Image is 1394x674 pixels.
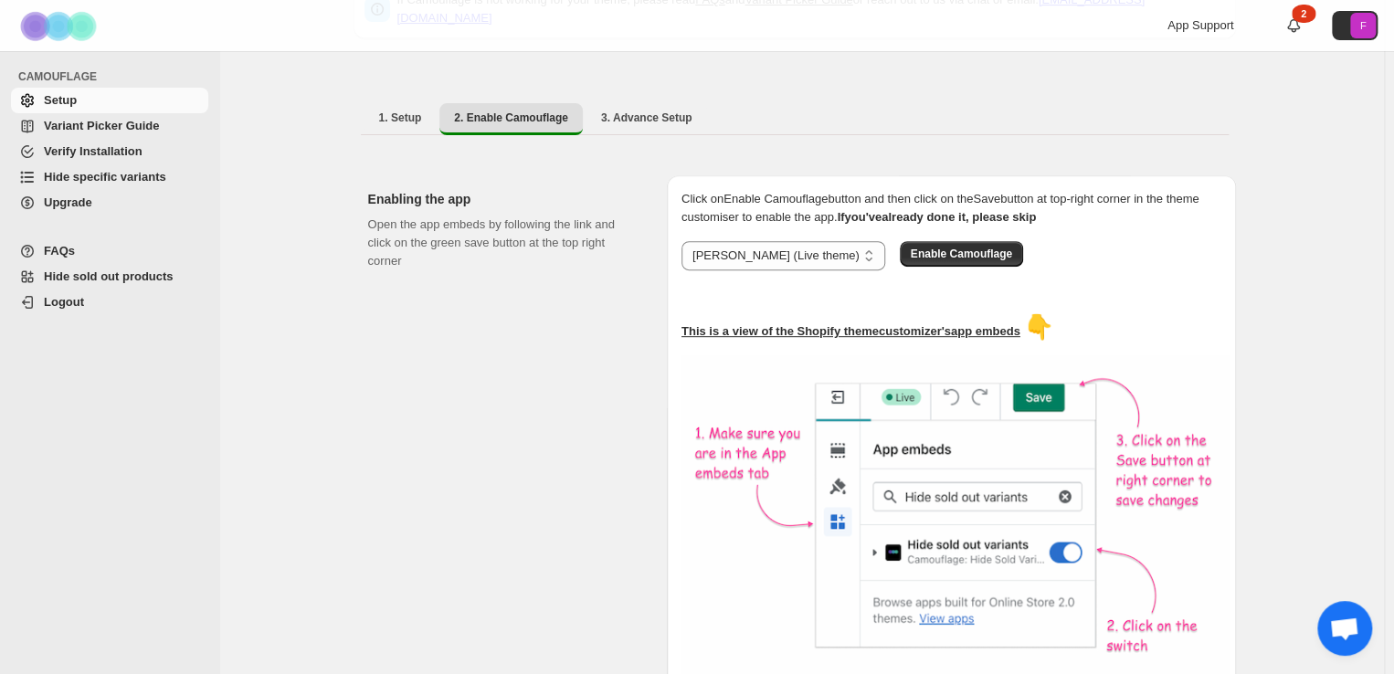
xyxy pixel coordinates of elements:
[44,119,159,132] span: Variant Picker Guide
[11,264,208,290] a: Hide sold out products
[368,190,638,208] h2: Enabling the app
[900,241,1023,267] button: Enable Camouflage
[837,210,1036,224] b: If you've already done it, please skip
[379,111,422,125] span: 1. Setup
[1317,601,1372,656] div: Open chat
[1167,18,1233,32] span: App Support
[1284,16,1303,35] a: 2
[1350,13,1376,38] span: Avatar with initials F
[1360,20,1367,31] text: F
[15,1,106,51] img: Camouflage
[1023,313,1052,341] span: 👇
[601,111,692,125] span: 3. Advance Setup
[11,238,208,264] a: FAQs
[44,93,77,107] span: Setup
[44,244,75,258] span: FAQs
[18,69,210,84] span: CAMOUFLAGE
[454,111,568,125] span: 2. Enable Camouflage
[900,247,1023,260] a: Enable Camouflage
[44,144,143,158] span: Verify Installation
[1292,5,1315,23] div: 2
[11,88,208,113] a: Setup
[911,247,1012,261] span: Enable Camouflage
[11,164,208,190] a: Hide specific variants
[681,324,1020,338] u: This is a view of the Shopify theme customizer's app embeds
[44,170,166,184] span: Hide specific variants
[11,190,208,216] a: Upgrade
[44,295,84,309] span: Logout
[44,195,92,209] span: Upgrade
[11,290,208,315] a: Logout
[681,190,1221,226] p: Click on Enable Camouflage button and then click on the Save button at top-right corner in the th...
[11,139,208,164] a: Verify Installation
[1332,11,1378,40] button: Avatar with initials F
[44,269,174,283] span: Hide sold out products
[11,113,208,139] a: Variant Picker Guide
